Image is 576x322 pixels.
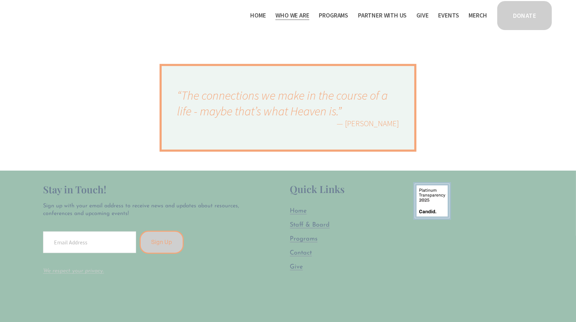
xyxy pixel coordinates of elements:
[43,268,104,274] a: We respect your privacy.
[177,119,399,128] figcaption: — [PERSON_NAME]
[140,231,184,254] button: Sign Up
[250,10,266,21] a: Home
[319,10,349,21] span: Programs
[413,182,451,220] img: 9878580
[290,263,303,272] a: Give
[43,202,245,218] p: Sign up with your email address to receive news and updates about resources, conferences and upco...
[290,249,312,258] a: Contact
[290,236,318,242] span: Programs
[337,103,342,119] span: ”
[290,250,312,256] span: Contact
[177,88,399,119] blockquote: The connections we make in the course of a life - maybe that’s what Heaven is.
[290,235,318,244] a: Programs
[438,10,459,21] a: Events
[290,183,345,195] span: Quick Links
[151,239,172,245] span: Sign Up
[43,182,245,197] h2: Stay in Touch!
[290,264,303,270] span: Give
[177,88,181,103] span: “
[290,222,330,228] span: Staff & Board
[358,10,407,21] span: Partner With Us
[290,208,307,214] span: Home
[358,10,407,21] a: folder dropdown
[275,10,309,21] span: Who We Are
[275,10,309,21] a: folder dropdown
[290,207,307,216] a: Home
[43,231,136,253] input: Email Address
[469,10,487,21] a: Merch
[290,221,330,230] a: Staff & Board
[319,10,349,21] a: folder dropdown
[416,10,428,21] a: Give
